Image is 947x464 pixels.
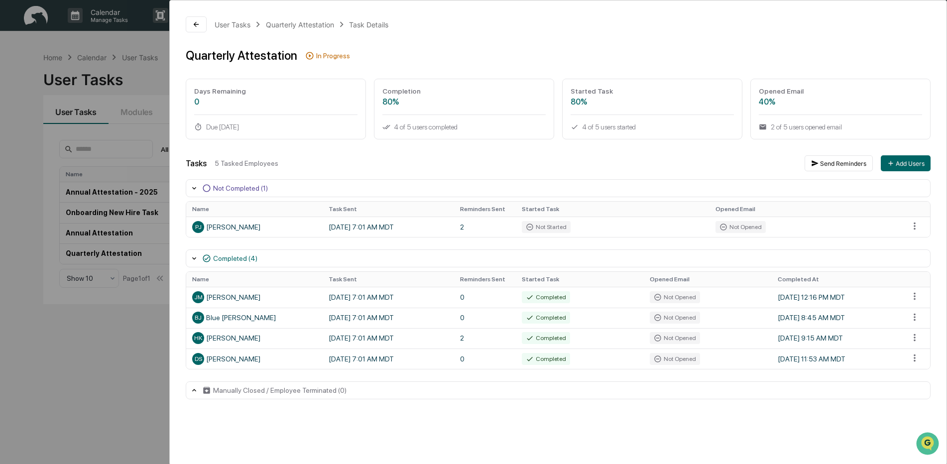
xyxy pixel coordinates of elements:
div: 0 [194,97,357,107]
td: 2 [454,328,516,348]
div: Not Opened [650,312,700,324]
div: Task Details [349,20,388,29]
div: 5 Tasked Employees [215,159,797,167]
div: 40% [759,97,922,107]
div: 🖐️ [10,126,18,134]
th: Name [186,272,323,287]
div: Due [DATE] [194,123,357,131]
td: [DATE] 8:45 AM MDT [772,308,903,328]
td: [DATE] 7:01 AM MDT [323,328,454,348]
th: Completed At [772,272,903,287]
div: Manually Closed / Employee Terminated (0) [213,386,347,394]
td: 0 [454,308,516,328]
th: Started Task [516,202,710,217]
a: 🗄️Attestations [68,121,127,139]
div: In Progress [316,52,350,60]
div: Start new chat [34,76,163,86]
td: [DATE] 7:01 AM MDT [323,348,454,369]
div: 4 of 5 users started [571,123,734,131]
span: Pylon [99,169,120,176]
th: Task Sent [323,202,454,217]
th: Opened Email [710,202,903,217]
td: [DATE] 9:15 AM MDT [772,328,903,348]
td: [DATE] 11:53 AM MDT [772,348,903,369]
span: BJ [195,314,202,321]
td: 0 [454,348,516,369]
div: Not Opened [650,353,700,365]
div: 2 of 5 users opened email [759,123,922,131]
div: Opened Email [759,87,922,95]
a: 🖐️Preclearance [6,121,68,139]
span: Preclearance [20,125,64,135]
div: 80% [382,97,546,107]
div: Blue [PERSON_NAME] [192,312,317,324]
button: Add Users [881,155,931,171]
span: HK [194,335,202,342]
span: Attestations [82,125,123,135]
div: Not Completed (1) [213,184,268,192]
p: How can we help? [10,21,181,37]
span: PJ [195,224,202,231]
iframe: Open customer support [915,431,942,458]
span: Data Lookup [20,144,63,154]
button: Start new chat [169,79,181,91]
button: Send Reminders [805,155,873,171]
div: Quarterly Attestation [266,20,334,29]
span: DS [195,355,202,362]
div: [PERSON_NAME] [192,353,317,365]
div: 🔎 [10,145,18,153]
th: Name [186,202,323,217]
div: 🗄️ [72,126,80,134]
div: Quarterly Attestation [186,48,297,63]
th: Reminders Sent [454,202,516,217]
div: [PERSON_NAME] [192,332,317,344]
th: Task Sent [323,272,454,287]
div: Not Opened [715,221,766,233]
span: JM [194,294,203,301]
div: Completed [522,312,570,324]
td: 2 [454,217,516,237]
th: Opened Email [644,272,772,287]
div: Not Opened [650,332,700,344]
td: [DATE] 12:16 PM MDT [772,287,903,307]
div: User Tasks [215,20,250,29]
a: Powered byPylon [70,168,120,176]
div: Not Started [522,221,571,233]
div: 4 of 5 users completed [382,123,546,131]
div: Started Task [571,87,734,95]
div: Completion [382,87,546,95]
td: [DATE] 7:01 AM MDT [323,217,454,237]
div: We're available if you need us! [34,86,126,94]
div: Tasks [186,159,207,168]
img: 1746055101610-c473b297-6a78-478c-a979-82029cc54cd1 [10,76,28,94]
div: Completed [522,291,570,303]
th: Reminders Sent [454,272,516,287]
td: [DATE] 7:01 AM MDT [323,287,454,307]
div: Completed [522,332,570,344]
div: Not Opened [650,291,700,303]
div: Completed (4) [213,254,257,262]
a: 🔎Data Lookup [6,140,67,158]
div: 80% [571,97,734,107]
th: Started Task [516,272,644,287]
div: Completed [522,353,570,365]
div: [PERSON_NAME] [192,221,317,233]
div: Days Remaining [194,87,357,95]
div: [PERSON_NAME] [192,291,317,303]
td: [DATE] 7:01 AM MDT [323,308,454,328]
td: 0 [454,287,516,307]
